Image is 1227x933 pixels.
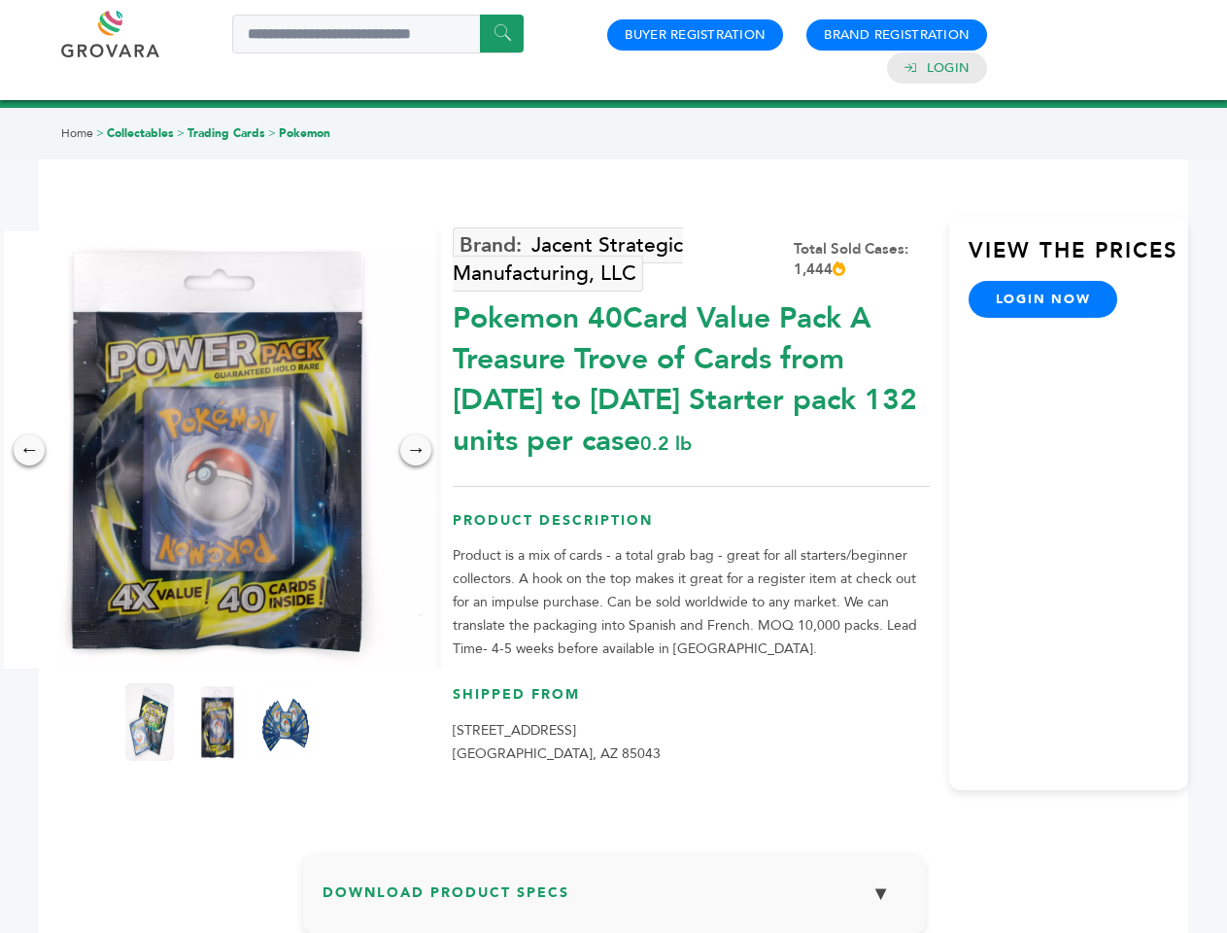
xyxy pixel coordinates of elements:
a: Login [927,59,970,77]
a: Pokemon [279,125,330,141]
span: 0.2 lb [640,431,692,457]
h3: Shipped From [453,685,930,719]
a: login now [969,281,1118,318]
span: > [177,125,185,141]
a: Buyer Registration [625,26,766,44]
p: Product is a mix of cards - a total grab bag - great for all starters/beginner collectors. A hook... [453,544,930,661]
h3: Download Product Specs [323,873,905,929]
h3: Product Description [453,511,930,545]
span: > [96,125,104,141]
div: → [400,434,431,466]
img: Pokemon 40-Card Value Pack – A Treasure Trove of Cards from 1996 to 2024 - Starter pack! 132 unit... [125,683,174,761]
a: Collectables [107,125,174,141]
a: Jacent Strategic Manufacturing, LLC [453,227,683,292]
img: Pokemon 40-Card Value Pack – A Treasure Trove of Cards from 1996 to 2024 - Starter pack! 132 unit... [193,683,242,761]
span: > [268,125,276,141]
div: Pokemon 40Card Value Pack A Treasure Trove of Cards from [DATE] to [DATE] Starter pack 132 units ... [453,289,930,462]
a: Brand Registration [824,26,970,44]
button: ▼ [857,873,905,915]
img: Pokemon 40-Card Value Pack – A Treasure Trove of Cards from 1996 to 2024 - Starter pack! 132 unit... [261,683,310,761]
div: ← [14,434,45,466]
div: Total Sold Cases: 1,444 [794,239,930,280]
p: [STREET_ADDRESS] [GEOGRAPHIC_DATA], AZ 85043 [453,719,930,766]
a: Home [61,125,93,141]
input: Search a product or brand... [232,15,524,53]
a: Trading Cards [187,125,265,141]
h3: View the Prices [969,236,1188,281]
